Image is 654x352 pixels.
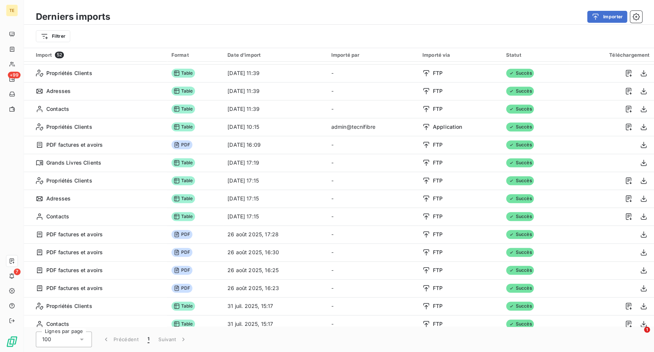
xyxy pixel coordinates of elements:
[327,261,418,279] td: -
[46,123,92,131] span: Propriétés Clients
[506,87,534,96] span: Succès
[433,177,443,184] span: FTP
[171,122,195,131] span: Table
[143,331,154,347] button: 1
[46,159,101,166] span: Grands Livres Clients
[506,194,534,203] span: Succès
[327,297,418,315] td: -
[6,336,18,348] img: Logo LeanPay
[433,213,443,220] span: FTP
[171,87,195,96] span: Table
[14,268,21,275] span: 7
[433,105,443,113] span: FTP
[171,248,192,257] span: PDF
[433,249,443,256] span: FTP
[171,230,192,239] span: PDF
[629,327,647,345] iframe: Intercom live chat
[154,331,192,347] button: Suivant
[46,105,69,113] span: Contacts
[46,69,92,77] span: Propriétés Clients
[223,154,326,172] td: [DATE] 17:19
[331,52,413,58] div: Importé par
[327,315,418,333] td: -
[433,284,443,292] span: FTP
[6,4,18,16] div: TE
[327,136,418,154] td: -
[327,208,418,225] td: -
[422,52,497,58] div: Importé via
[433,141,443,149] span: FTP
[46,141,103,149] span: PDF factures et avoirs
[223,225,326,243] td: 26 août 2025, 17:28
[46,213,69,220] span: Contacts
[148,336,149,343] span: 1
[433,302,443,310] span: FTP
[327,64,418,82] td: -
[171,284,192,293] span: PDF
[433,159,443,166] span: FTP
[644,327,650,333] span: 1
[223,279,326,297] td: 26 août 2025, 16:23
[223,261,326,279] td: 26 août 2025, 16:25
[433,195,443,202] span: FTP
[171,194,195,203] span: Table
[506,176,534,185] span: Succès
[327,172,418,190] td: -
[506,158,534,167] span: Succès
[46,231,103,238] span: PDF factures et avoirs
[46,195,71,202] span: Adresses
[506,320,534,328] span: Succès
[8,72,21,78] span: +99
[433,87,443,95] span: FTP
[574,52,650,58] div: Téléchargement
[506,248,534,257] span: Succès
[223,64,326,82] td: [DATE] 11:39
[506,212,534,221] span: Succès
[36,10,110,24] h3: Derniers imports
[171,302,195,311] span: Table
[327,82,418,100] td: -
[42,336,51,343] span: 100
[433,69,443,77] span: FTP
[433,231,443,238] span: FTP
[46,284,103,292] span: PDF factures et avoirs
[223,82,326,100] td: [DATE] 11:39
[171,176,195,185] span: Table
[46,177,92,184] span: Propriétés Clients
[171,105,195,113] span: Table
[55,52,64,58] span: 52
[171,212,195,221] span: Table
[327,154,418,172] td: -
[327,225,418,243] td: -
[327,190,418,208] td: -
[46,302,92,310] span: Propriétés Clients
[36,52,162,58] div: Import
[223,172,326,190] td: [DATE] 17:15
[46,320,69,328] span: Contacts
[506,284,534,293] span: Succès
[506,105,534,113] span: Succès
[506,69,534,78] span: Succès
[227,52,322,58] div: Date d’import
[46,249,103,256] span: PDF factures et avoirs
[506,122,534,131] span: Succès
[171,140,192,149] span: PDF
[36,30,70,42] button: Filtrer
[506,52,565,58] div: Statut
[223,118,326,136] td: [DATE] 10:15
[171,69,195,78] span: Table
[223,297,326,315] td: 31 juil. 2025, 15:17
[433,123,462,131] span: Application
[223,136,326,154] td: [DATE] 16:09
[98,331,143,347] button: Précédent
[46,87,71,95] span: Adresses
[171,320,195,328] span: Table
[327,100,418,118] td: -
[223,190,326,208] td: [DATE] 17:15
[46,267,103,274] span: PDF factures et avoirs
[223,243,326,261] td: 26 août 2025, 16:30
[433,320,443,328] span: FTP
[506,230,534,239] span: Succès
[587,11,627,23] button: Importer
[506,266,534,275] span: Succès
